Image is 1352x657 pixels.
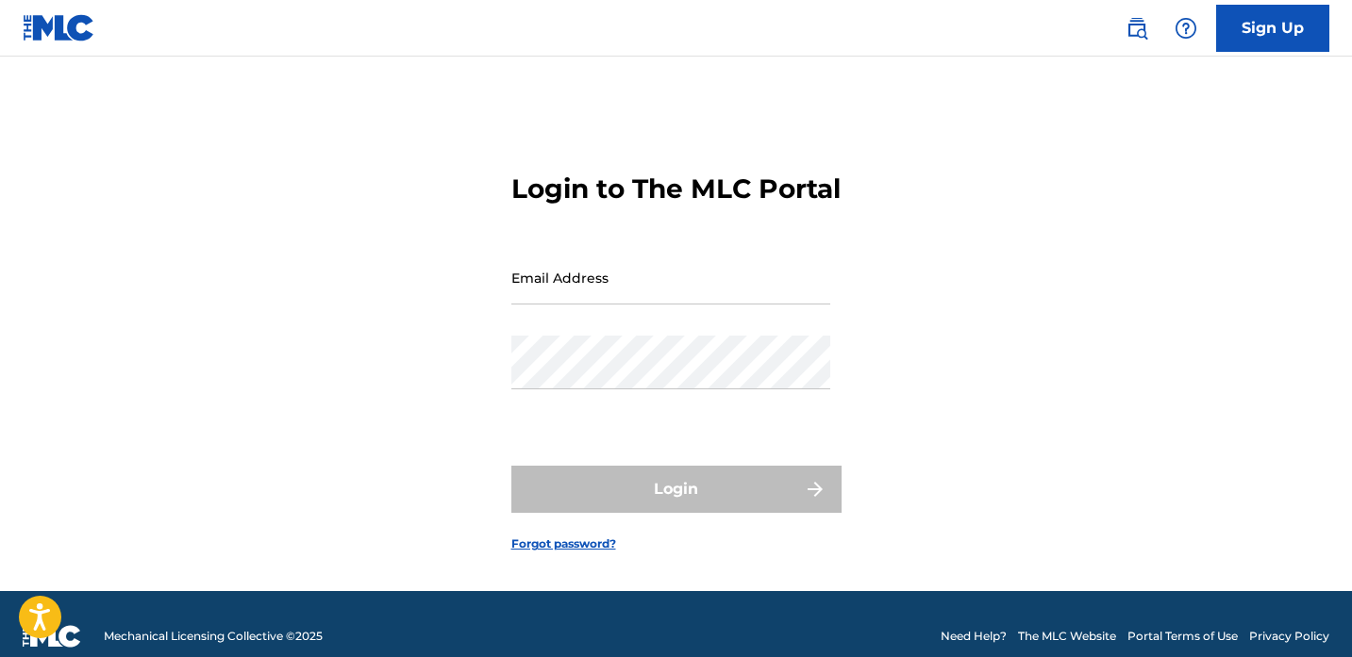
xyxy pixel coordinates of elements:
span: Mechanical Licensing Collective © 2025 [104,628,323,645]
a: Sign Up [1216,5,1329,52]
h3: Login to The MLC Portal [511,172,841,205]
a: Need Help? [941,628,1007,645]
a: Portal Terms of Use [1127,628,1238,645]
a: Privacy Policy [1249,628,1329,645]
img: logo [23,625,81,648]
img: search [1126,17,1148,40]
div: Help [1167,9,1205,47]
a: The MLC Website [1018,628,1116,645]
img: MLC Logo [23,14,95,41]
a: Forgot password? [511,535,616,552]
a: Public Search [1118,9,1156,47]
img: help [1175,17,1197,40]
